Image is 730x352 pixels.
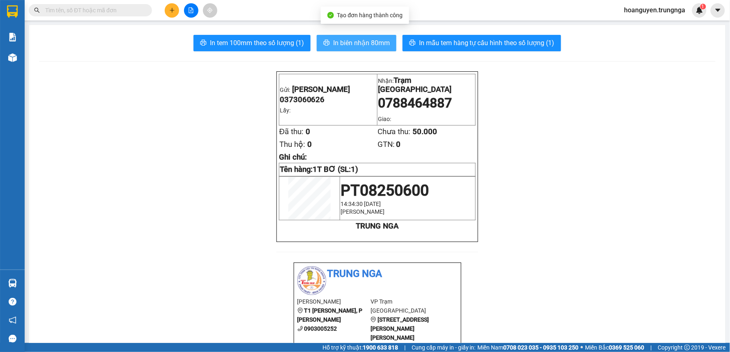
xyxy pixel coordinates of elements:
[363,344,398,351] strong: 1900 633 818
[351,165,359,174] span: 1)
[313,165,359,174] span: 1T BƠ (SL:
[504,344,579,351] strong: 0708 023 035 - 0935 103 250
[651,343,652,352] span: |
[337,12,403,18] span: Tạo đơn hàng thành công
[371,316,429,341] b: [STREET_ADDRESS][PERSON_NAME][PERSON_NAME]
[581,346,583,349] span: ⚪️
[403,35,561,51] button: printerIn mẫu tem hàng tự cấu hình theo số lượng (1)
[396,140,401,149] span: 0
[341,201,381,207] span: 14:34:30 [DATE]
[165,3,179,18] button: plus
[200,39,207,47] span: printer
[419,38,555,48] span: In mẫu tem hàng tự cấu hình theo số lượng (1)
[378,95,452,111] span: 0788464887
[478,343,579,352] span: Miền Nam
[409,39,416,47] span: printer
[8,53,17,62] img: warehouse-icon
[323,39,330,47] span: printer
[210,38,304,48] span: In tem 100mm theo số lượng (1)
[378,76,475,94] p: Nhận:
[279,153,307,162] span: Ghi chú:
[333,38,390,48] span: In biên nhận 80mm
[341,181,429,199] span: PT08250600
[203,3,217,18] button: aim
[378,116,391,122] span: Giao:
[9,316,16,324] span: notification
[297,266,326,295] img: logo.jpg
[34,7,40,13] span: search
[618,5,692,15] span: hoanguyen.trungnga
[307,140,312,149] span: 0
[609,344,645,351] strong: 0369 525 060
[279,140,305,149] span: Thu hộ:
[700,4,706,9] sup: 1
[684,345,690,350] span: copyright
[356,222,398,231] strong: TRUNG NGA
[8,279,17,288] img: warehouse-icon
[280,107,290,114] span: Lấy:
[404,343,405,352] span: |
[412,343,476,352] span: Cung cấp máy in - giấy in:
[297,266,458,282] li: Trung Nga
[304,325,337,332] b: 0903005252
[279,127,304,136] span: Đã thu:
[297,308,303,313] span: environment
[696,7,703,14] img: icon-new-feature
[7,5,18,18] img: logo-vxr
[378,127,410,136] span: Chưa thu:
[297,307,363,323] b: T1 [PERSON_NAME], P [PERSON_NAME]
[702,4,705,9] span: 1
[207,7,213,13] span: aim
[306,127,310,136] span: 0
[322,343,398,352] span: Hỗ trợ kỹ thuật:
[711,3,725,18] button: caret-down
[188,7,194,13] span: file-add
[280,165,359,174] strong: Tên hàng:
[371,317,376,322] span: environment
[45,6,142,15] input: Tìm tên, số ĐT hoặc mã đơn
[317,35,396,51] button: printerIn biên nhận 80mm
[714,7,722,14] span: caret-down
[184,3,198,18] button: file-add
[341,208,385,215] span: [PERSON_NAME]
[412,127,437,136] span: 50.000
[585,343,645,352] span: Miền Bắc
[292,85,350,94] span: [PERSON_NAME]
[169,7,175,13] span: plus
[327,12,334,18] span: check-circle
[280,95,325,104] span: 0373060626
[297,297,371,306] li: [PERSON_NAME]
[378,140,395,149] span: GTN:
[8,33,17,41] img: solution-icon
[280,85,377,94] p: Gửi:
[9,298,16,306] span: question-circle
[193,35,311,51] button: printerIn tem 100mm theo số lượng (1)
[9,335,16,343] span: message
[378,76,451,94] span: Trạm [GEOGRAPHIC_DATA]
[297,326,303,331] span: phone
[371,297,444,315] li: VP Trạm [GEOGRAPHIC_DATA]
